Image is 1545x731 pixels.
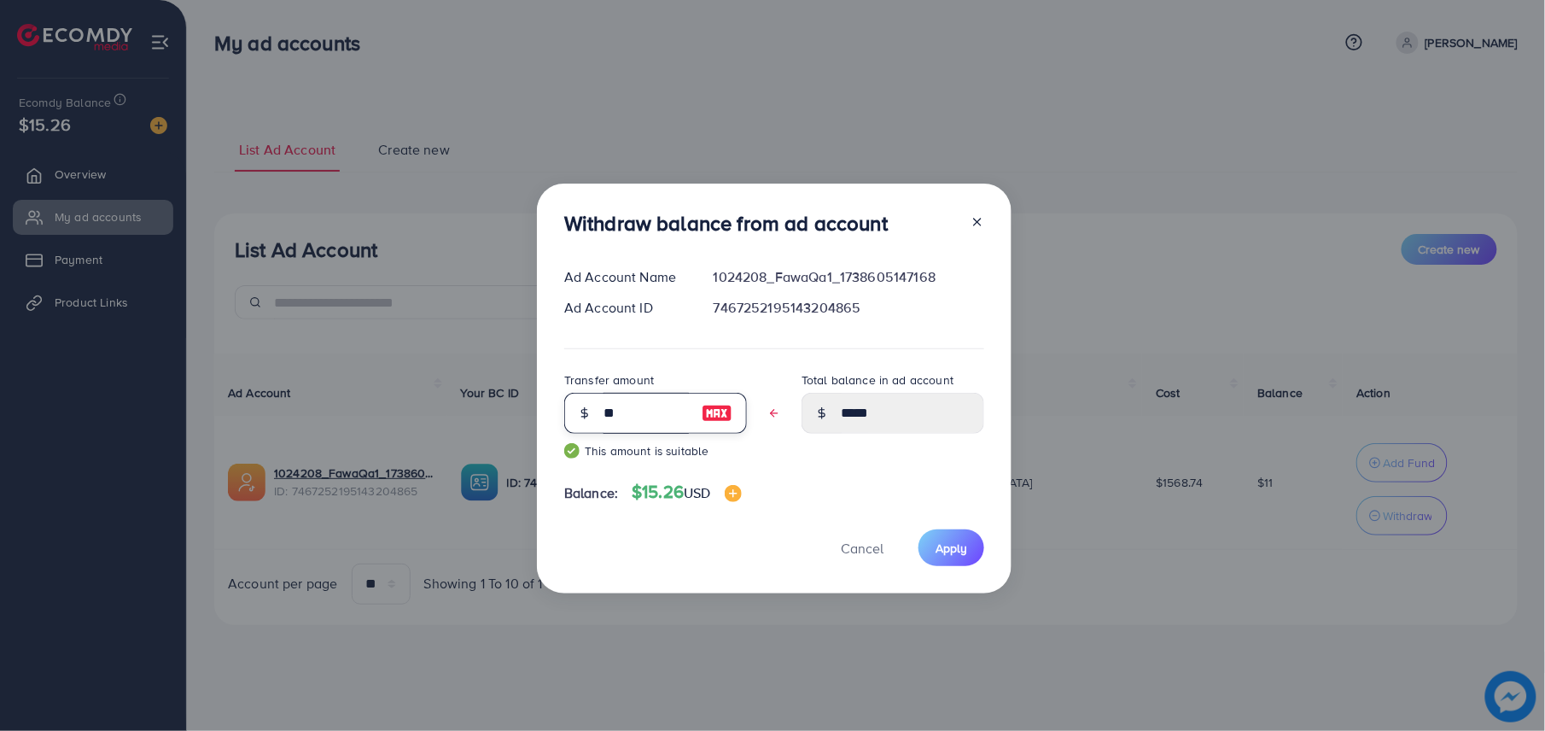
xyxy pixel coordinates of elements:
[551,298,700,318] div: Ad Account ID
[551,267,700,287] div: Ad Account Name
[564,371,654,389] label: Transfer amount
[802,371,953,389] label: Total balance in ad account
[564,483,618,503] span: Balance:
[936,540,967,557] span: Apply
[918,529,984,566] button: Apply
[819,529,905,566] button: Cancel
[702,403,732,424] img: image
[564,211,888,236] h3: Withdraw balance from ad account
[700,267,998,287] div: 1024208_FawaQa1_1738605147168
[564,443,580,459] img: guide
[700,298,998,318] div: 7467252195143204865
[841,539,883,558] span: Cancel
[725,485,742,502] img: image
[632,482,741,503] h4: $15.26
[684,483,710,502] span: USD
[564,442,747,459] small: This amount is suitable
